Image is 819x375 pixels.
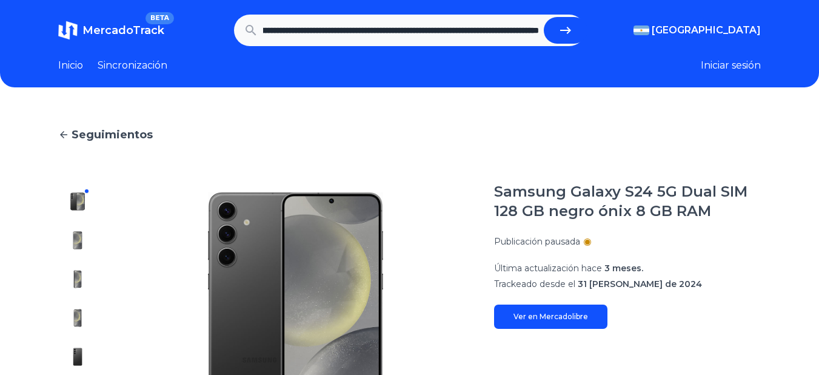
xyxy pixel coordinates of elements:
[82,24,164,37] font: MercadoTrack
[98,59,167,71] font: Sincronización
[633,25,649,35] img: Argentina
[494,236,580,247] font: Publicación pausada
[58,58,83,73] a: Inicio
[68,347,87,367] img: Samsung Galaxy S24 5G Dual SIM 128 GB negro ónix 8 GB RAM
[604,263,643,274] font: 3 meses.
[633,23,761,38] button: [GEOGRAPHIC_DATA]
[494,305,607,329] a: Ver en Mercadolibre
[701,59,761,71] font: Iniciar sesión
[58,21,164,40] a: MercadoTrackBETA
[68,308,87,328] img: Samsung Galaxy S24 5G Dual SIM 128 GB negro ónix 8 GB RAM
[58,126,761,143] a: Seguimientos
[494,183,747,220] font: Samsung Galaxy S24 5G Dual SIM 128 GB negro ónix 8 GB RAM
[578,279,702,289] font: 31 [PERSON_NAME] de 2024
[652,24,761,36] font: [GEOGRAPHIC_DATA]
[72,128,153,141] font: Seguimientos
[701,58,761,73] button: Iniciar sesión
[68,231,87,250] img: Samsung Galaxy S24 5G Dual SIM 128 GB negro ónix 8 GB RAM
[494,263,602,274] font: Última actualización hace
[494,279,575,289] font: Trackeado desde el
[150,14,169,22] font: BETA
[98,58,167,73] a: Sincronización
[513,312,588,321] font: Ver en Mercadolibre
[58,59,83,71] font: Inicio
[68,192,87,211] img: Samsung Galaxy S24 5G Dual SIM 128 GB negro ónix 8 GB RAM
[68,269,87,289] img: Samsung Galaxy S24 5G Dual SIM 128 GB negro ónix 8 GB RAM
[58,21,78,40] img: MercadoTrack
